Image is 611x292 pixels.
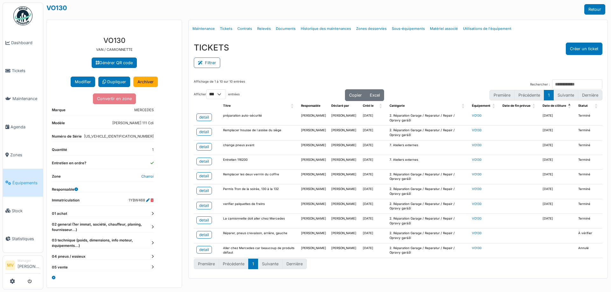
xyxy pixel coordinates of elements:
span: Catégorie: Activate to sort [462,101,466,111]
h3: VO130 [52,36,177,44]
a: VO130 [472,128,481,132]
span: Tickets [12,68,40,74]
a: Sous-équipements [389,21,427,36]
a: detail [196,202,212,209]
span: Date de clôture [543,104,566,107]
a: VO130 [472,246,481,250]
td: 2. Réparation Garage / Reparatur / Repair / Opravy garáží [387,243,469,258]
td: [PERSON_NAME] [298,199,329,214]
td: [PERSON_NAME] [329,126,360,140]
td: 2. Réparation Garage / Reparatur / Repair / Opravy garáží [387,111,469,126]
td: [PERSON_NAME] [298,184,329,199]
dt: 01 achat [52,211,154,216]
a: Relevés [255,21,273,36]
a: Tickets [217,21,235,36]
td: [PERSON_NAME] [329,111,360,126]
dt: Entretien en ordre? [52,160,86,168]
td: [DATE] [360,199,387,214]
td: verifier palquettes de freins [221,199,298,214]
a: Stock [3,197,43,225]
dt: Immatriculation [52,198,80,206]
td: [PERSON_NAME] [329,169,360,184]
td: 2. Réparation Garage / Reparatur / Repair / Opravy garáží [387,228,469,243]
a: detail [196,231,212,239]
a: Dupliquer [98,77,130,87]
td: Entretien 116200 [221,155,298,169]
a: detail [196,128,212,136]
a: Charroi [141,174,154,179]
div: detail [199,129,209,135]
td: 7. Ateliers externes [387,155,469,169]
span: Statistiques [12,236,40,242]
a: VO130 [472,187,481,191]
td: [PERSON_NAME] [298,228,329,243]
dt: Marque [52,107,66,115]
div: detail [199,188,209,194]
button: Excel [366,89,384,101]
span: Équipements [12,180,40,186]
a: Utilisations de l'équipement [460,21,514,36]
td: [DATE] [360,228,387,243]
a: Maintenance [190,21,217,36]
span: Date de fin prévue [502,104,530,107]
span: Titre [223,104,231,107]
a: Historique des maintenances [298,21,354,36]
td: [DATE] [360,155,387,169]
li: MV [5,261,15,270]
td: 2. Réparation Garage / Reparatur / Repair / Opravy garáží [387,214,469,228]
td: [DATE] [540,126,576,140]
div: detail [199,217,209,223]
a: Agenda [3,113,43,141]
td: [PERSON_NAME] [298,126,329,140]
span: Zones [10,152,40,158]
dt: Quantité [52,147,67,155]
td: Terminé [576,126,602,140]
label: Afficher entrées [194,89,240,99]
h3: TICKETS [194,43,229,52]
dd: [PERSON_NAME] 111 Cdi [112,120,154,126]
a: Tickets [3,57,43,85]
span: Date de clôture: Activate to invert sorting [568,101,572,111]
dt: 02 general (1er immat, société, chauffeur, planing, fournisseur...) [52,222,154,233]
td: [DATE] [360,169,387,184]
td: [DATE] [360,111,387,126]
td: Terminé [576,155,602,169]
dt: Zone [52,174,61,182]
td: Terminé [576,111,602,126]
td: [PERSON_NAME] [329,199,360,214]
div: detail [199,247,209,253]
td: Réparer, pneus crevaison, arrière, gauche [221,228,298,243]
div: detail [199,203,209,208]
a: Statistiques [3,225,43,253]
td: [PERSON_NAME] [329,140,360,155]
a: detail [196,172,212,180]
dd: MERCEDES [134,107,154,113]
td: 7. Ateliers externes [387,140,469,155]
td: Remplacer housse de l assise du siège [221,126,298,140]
span: Créé le [363,104,374,107]
img: Badge_color-CXgf-gQk.svg [13,6,32,25]
td: [PERSON_NAME] [298,214,329,228]
a: VO130 [472,173,481,176]
span: Agenda [11,124,40,130]
span: Stock [12,208,40,214]
button: 1 [248,259,258,269]
label: Rechercher : [530,82,550,87]
a: Dashboard [3,29,43,57]
a: VO130 [472,202,481,206]
td: [DATE] [360,243,387,258]
dt: 05 vente [52,265,154,270]
span: Date de fin prévue: Activate to sort [532,101,536,111]
td: [DATE] [540,199,576,214]
div: detail [199,232,209,238]
span: Excel [370,93,380,98]
a: detail [196,113,212,121]
div: detail [199,159,209,164]
dd: 1 [152,147,154,153]
button: 1 [544,90,554,100]
td: 2. Réparation Garage / Reparatur / Repair / Opravy garáží [387,169,469,184]
a: Zones desservies [354,21,389,36]
a: VO130 [472,217,481,220]
p: VAN / CAMIONNETTE [52,47,177,52]
a: Contrats [235,21,255,36]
